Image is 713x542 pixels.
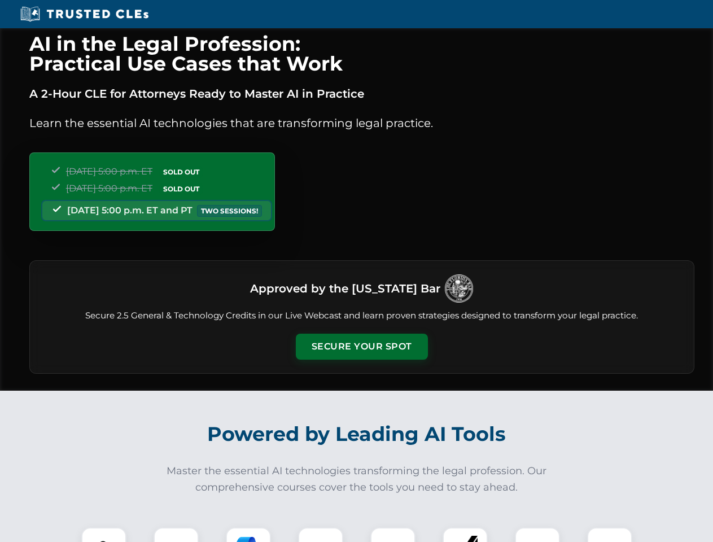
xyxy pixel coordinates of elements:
h2: Powered by Leading AI Tools [44,414,670,454]
p: Learn the essential AI technologies that are transforming legal practice. [29,114,694,132]
span: [DATE] 5:00 p.m. ET [66,183,152,194]
p: Secure 2.5 General & Technology Credits in our Live Webcast and learn proven strategies designed ... [43,309,680,322]
h1: AI in the Legal Profession: Practical Use Cases that Work [29,34,694,73]
img: Trusted CLEs [17,6,152,23]
p: Master the essential AI technologies transforming the legal profession. Our comprehensive courses... [159,463,554,496]
span: SOLD OUT [159,166,203,178]
p: A 2-Hour CLE for Attorneys Ready to Master AI in Practice [29,85,694,103]
span: [DATE] 5:00 p.m. ET [66,166,152,177]
span: SOLD OUT [159,183,203,195]
img: Logo [445,274,473,303]
button: Secure Your Spot [296,334,428,360]
h3: Approved by the [US_STATE] Bar [250,278,440,299]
